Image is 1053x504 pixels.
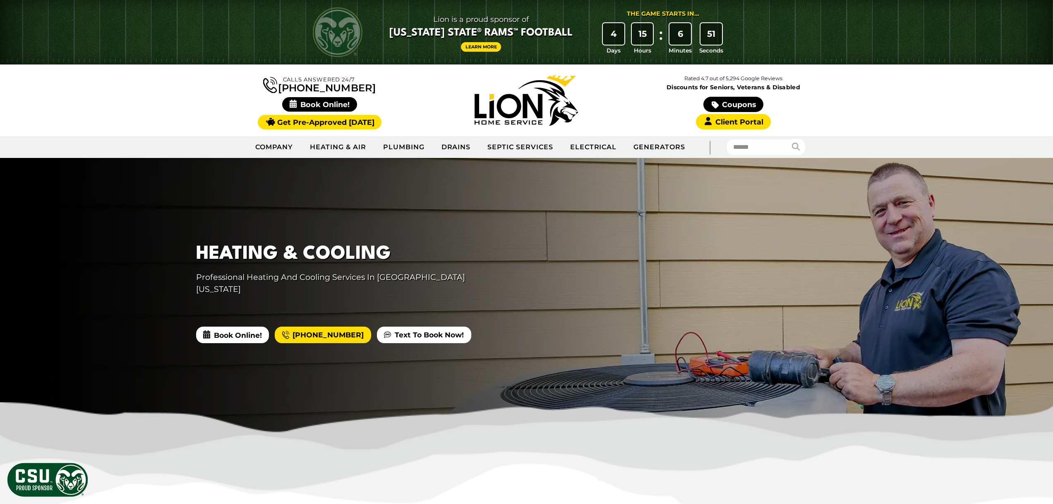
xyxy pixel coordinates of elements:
[302,137,374,158] a: Heating & Air
[433,137,480,158] a: Drains
[275,327,371,343] a: [PHONE_NUMBER]
[607,46,621,55] span: Days
[479,137,561,158] a: Septic Services
[562,137,626,158] a: Electrical
[627,10,699,19] div: The Game Starts in...
[196,240,497,268] h1: Heating & Cooling
[693,136,727,158] div: |
[247,137,302,158] a: Company
[389,13,573,26] span: Lion is a proud sponsor of
[6,462,89,498] img: CSU Sponsor Badge
[625,137,693,158] a: Generators
[657,23,665,55] div: :
[696,114,770,129] a: Client Portal
[313,7,362,57] img: CSU Rams logo
[461,42,501,52] a: Learn More
[377,327,471,343] a: Text To Book Now!
[634,46,651,55] span: Hours
[196,327,269,343] span: Book Online!
[632,23,653,45] div: 15
[375,137,433,158] a: Plumbing
[258,115,381,129] a: Get Pre-Approved [DATE]
[700,23,722,45] div: 51
[699,46,723,55] span: Seconds
[669,46,692,55] span: Minutes
[282,97,357,112] span: Book Online!
[389,26,573,40] span: [US_STATE] State® Rams™ Football
[703,97,763,112] a: Coupons
[630,74,837,83] p: Rated 4.7 out of 5,294 Google Reviews
[632,84,835,90] span: Discounts for Seniors, Veterans & Disabled
[196,271,497,295] p: Professional Heating And Cooling Services In [GEOGRAPHIC_DATA][US_STATE]
[263,75,376,93] a: [PHONE_NUMBER]
[669,23,691,45] div: 6
[475,75,578,126] img: Lion Home Service
[603,23,624,45] div: 4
